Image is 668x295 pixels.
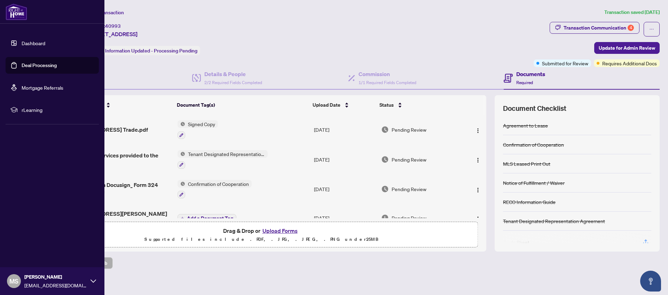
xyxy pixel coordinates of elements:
[392,185,426,193] span: Pending Review
[475,128,481,133] img: Logo
[503,217,605,225] div: Tenant Designated Representation Agreement
[503,198,556,206] div: RECO Information Guide
[69,181,172,197] span: Complete with Docusign_ Form 324 correction.pdf
[178,180,252,199] button: Status IconConfirmation of Cooperation
[178,150,185,158] img: Status Icon
[69,125,148,134] span: [STREET_ADDRESS] Trade.pdf
[377,95,461,115] th: Status
[475,187,481,193] img: Logo
[22,62,57,68] a: Deal Processing
[472,212,484,223] button: Logo
[49,235,473,244] p: Supported files include .PDF, .JPG, .JPEG, .PNG under 25 MB
[359,70,416,78] h4: Commission
[503,160,550,167] div: MLS Leased Print Out
[313,101,340,109] span: Upload Date
[359,80,416,85] span: 1/1 Required Fields Completed
[503,141,564,148] div: Confirmation of Cooperation
[105,48,197,54] span: Information Updated - Processing Pending
[223,226,300,235] span: Drag & Drop or
[628,25,634,31] div: 4
[472,124,484,135] button: Logo
[564,22,634,33] div: Transaction Communication
[178,120,185,128] img: Status Icon
[178,150,268,169] button: Status IconTenant Designated Representation Agreement
[311,145,378,174] td: [DATE]
[381,185,389,193] img: Document Status
[185,150,268,158] span: Tenant Designated Representation Agreement
[311,204,378,232] td: [DATE]
[87,9,124,16] span: View Transaction
[649,27,654,32] span: ellipsis
[204,70,262,78] h4: Details & People
[22,40,45,46] a: Dashboard
[86,46,200,55] div: Status:
[640,271,661,292] button: Open asap
[542,59,588,67] span: Submitted for Review
[204,80,262,85] span: 2/2 Required Fields Completed
[594,42,660,54] button: Update for Admin Review
[86,30,137,38] span: [STREET_ADDRESS]
[105,23,121,29] span: 40993
[472,154,484,165] button: Logo
[9,276,18,286] span: MS
[392,214,426,222] span: Pending Review
[181,216,184,220] span: plus
[311,174,378,204] td: [DATE]
[174,95,309,115] th: Document Tag(s)
[311,115,378,145] td: [DATE]
[475,157,481,163] img: Logo
[69,210,172,226] span: [STREET_ADDRESS][PERSON_NAME] to Review.pdf
[310,95,377,115] th: Upload Date
[24,273,87,281] span: [PERSON_NAME]
[516,80,533,85] span: Required
[503,104,566,113] span: Document Checklist
[381,214,389,222] img: Document Status
[185,180,252,188] span: Confirmation of Cooperation
[187,216,233,221] span: Add a Document Tag
[602,59,657,67] span: Requires Additional Docs
[604,8,660,16] article: Transaction saved [DATE]
[66,95,174,115] th: (10) File Name
[381,126,389,133] img: Document Status
[599,42,655,54] span: Update for Admin Review
[392,156,426,163] span: Pending Review
[185,120,218,128] span: Signed Copy
[472,183,484,195] button: Logo
[475,216,481,222] img: Logo
[22,106,94,114] span: rLearning
[178,120,218,139] button: Status IconSigned Copy
[379,101,394,109] span: Status
[178,180,185,188] img: Status Icon
[45,222,478,248] span: Drag & Drop orUpload FormsSupported files include .PDF, .JPG, .JPEG, .PNG under25MB
[6,3,27,20] img: logo
[22,84,63,91] a: Mortgage Referrals
[69,151,172,168] span: Form 372 - Services provided to the Tenant 1.pdf
[503,122,548,129] div: Agreement to Lease
[24,281,87,289] span: [EMAIL_ADDRESS][DOMAIN_NAME]
[503,179,565,187] div: Notice of Fulfillment / Waiver
[178,214,236,222] button: Add a Document Tag
[260,226,300,235] button: Upload Forms
[392,126,426,133] span: Pending Review
[381,156,389,163] img: Document Status
[550,22,639,34] button: Transaction Communication4
[516,70,545,78] h4: Documents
